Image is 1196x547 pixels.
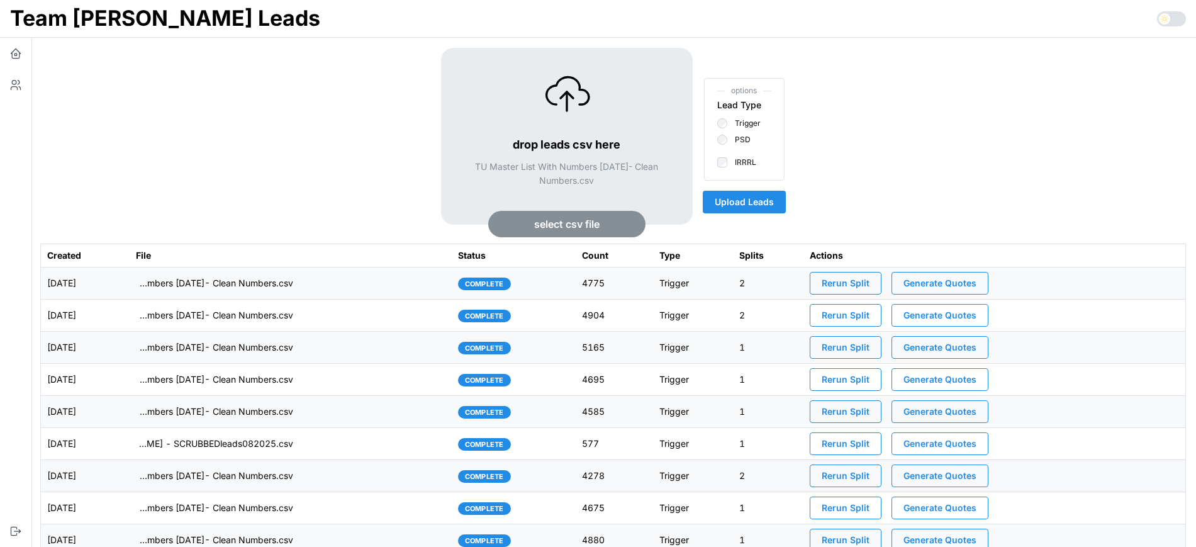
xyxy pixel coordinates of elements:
[10,4,320,32] h1: Team [PERSON_NAME] Leads
[810,400,881,423] button: Rerun Split
[822,497,869,519] span: Rerun Split
[136,534,293,546] p: imports/[PERSON_NAME]/1759153699897-TU Master List With Numbers [DATE]- Clean Numbers.csv
[822,369,869,390] span: Rerun Split
[803,244,1186,267] th: Actions
[576,427,653,460] td: 577
[903,401,976,422] span: Generate Quotes
[465,439,504,450] span: complete
[822,465,869,487] span: Rerun Split
[576,267,653,299] td: 4775
[653,299,733,331] td: Trigger
[136,405,293,418] p: imports/[PERSON_NAME]/1759412830855-TU Master List With Numbers [DATE]- Clean Numbers.csv
[903,465,976,487] span: Generate Quotes
[465,535,504,546] span: complete
[715,191,774,213] span: Upload Leads
[576,244,653,267] th: Count
[653,244,733,267] th: Type
[653,395,733,427] td: Trigger
[903,369,976,390] span: Generate Quotes
[810,368,881,391] button: Rerun Split
[41,299,130,331] td: [DATE]
[733,460,803,492] td: 2
[136,437,293,450] p: imports/[PERSON_NAME]/1759335094342-[PERSON_NAME] - SCRUBBEDleads082025.csv
[822,273,869,294] span: Rerun Split
[727,157,756,167] label: IRRRL
[41,395,130,427] td: [DATE]
[653,331,733,363] td: Trigger
[891,336,988,359] button: Generate Quotes
[703,191,786,213] button: Upload Leads
[891,304,988,327] button: Generate Quotes
[136,470,293,482] p: imports/[PERSON_NAME]/1759335094342-TU Master List With Numbers [DATE]- Clean Numbers.csv
[452,244,576,267] th: Status
[576,395,653,427] td: 4585
[717,98,761,112] div: Lead Type
[136,277,293,290] p: imports/[PERSON_NAME]/1759926399879-TU Master List With Numbers [DATE]- Clean Numbers.csv
[810,465,881,487] button: Rerun Split
[465,278,504,290] span: complete
[810,272,881,295] button: Rerun Split
[41,427,130,460] td: [DATE]
[903,273,976,294] span: Generate Quotes
[727,118,761,128] label: Trigger
[465,342,504,354] span: complete
[465,407,504,418] span: complete
[576,299,653,331] td: 4904
[822,337,869,358] span: Rerun Split
[733,244,803,267] th: Splits
[717,85,771,97] span: options
[130,244,452,267] th: File
[488,211,646,237] button: select csv file
[465,471,504,482] span: complete
[891,400,988,423] button: Generate Quotes
[653,267,733,299] td: Trigger
[41,363,130,395] td: [DATE]
[810,336,881,359] button: Rerun Split
[653,363,733,395] td: Trigger
[465,310,504,322] span: complete
[465,503,504,514] span: complete
[810,304,881,327] button: Rerun Split
[136,309,293,322] p: imports/[PERSON_NAME]/1759846466550-TU Master List With Numbers [DATE]- Clean Numbers.csv
[41,492,130,524] td: [DATE]
[891,432,988,455] button: Generate Quotes
[822,305,869,326] span: Rerun Split
[653,460,733,492] td: Trigger
[903,305,976,326] span: Generate Quotes
[733,492,803,524] td: 1
[891,368,988,391] button: Generate Quotes
[903,337,976,358] span: Generate Quotes
[822,401,869,422] span: Rerun Split
[733,331,803,363] td: 1
[576,460,653,492] td: 4278
[41,244,130,267] th: Created
[576,331,653,363] td: 5165
[903,433,976,454] span: Generate Quotes
[733,267,803,299] td: 2
[465,375,504,386] span: complete
[733,427,803,460] td: 1
[733,299,803,331] td: 2
[41,331,130,363] td: [DATE]
[534,211,600,237] span: select csv file
[576,492,653,524] td: 4675
[733,395,803,427] td: 1
[810,432,881,455] button: Rerun Split
[891,497,988,519] button: Generate Quotes
[891,272,988,295] button: Generate Quotes
[576,363,653,395] td: 4695
[136,341,293,354] p: imports/[PERSON_NAME]/1759751763159-TU Master List With Numbers [DATE]- Clean Numbers.csv
[727,135,751,145] label: PSD
[653,427,733,460] td: Trigger
[810,497,881,519] button: Rerun Split
[891,465,988,487] button: Generate Quotes
[653,492,733,524] td: Trigger
[136,373,293,386] p: imports/[PERSON_NAME]/1759501758290-TU Master List With Numbers [DATE]- Clean Numbers.csv
[733,363,803,395] td: 1
[903,497,976,519] span: Generate Quotes
[822,433,869,454] span: Rerun Split
[136,502,293,514] p: imports/[PERSON_NAME]/1759242095171-TU Master List With Numbers [DATE]- Clean Numbers.csv
[41,460,130,492] td: [DATE]
[41,267,130,299] td: [DATE]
